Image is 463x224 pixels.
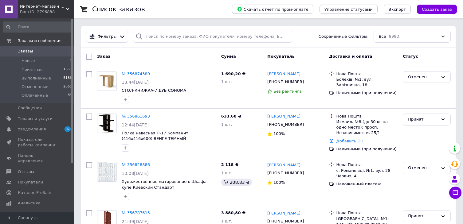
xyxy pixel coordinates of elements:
span: (8993) [387,34,401,39]
div: Наличными (при получении) [336,146,398,152]
span: Товары и услуги [18,116,53,122]
span: Панель управления [18,153,57,164]
div: Болехів, №1: вул. Залізнична, 18 [336,77,398,88]
a: Фото товару [97,71,117,91]
span: [PHONE_NUMBER] [267,219,304,223]
span: Сохраненные фильтры: [319,34,369,40]
span: Новые [22,58,35,64]
span: Принятые [22,67,43,72]
span: Инструменты вебмастера и SEO [18,211,57,222]
div: Отменен [408,74,438,80]
input: Поиск [3,21,73,33]
img: Фото товару [97,114,116,133]
button: Скачать отчет по пром-оплате [232,5,313,14]
span: Сообщения [18,105,42,111]
span: [PHONE_NUMBER] [267,122,304,127]
span: [PHONE_NUMBER] [267,79,304,84]
span: Заказ [97,54,110,59]
span: 83 [68,93,72,98]
a: [PERSON_NAME] [267,114,300,119]
span: Все [379,34,386,40]
span: Заказы [18,48,33,54]
button: Создать заказ [417,5,457,14]
div: 208.83 ₴ [221,179,252,186]
div: Принят [408,116,438,123]
span: Скачать отчет по пром-оплате [237,6,308,12]
span: 633,60 ₴ [221,114,241,118]
span: Показатели работы компании [18,137,57,148]
button: Управление статусами [320,5,378,14]
span: Без рейтинга [273,89,302,94]
span: Статус [403,54,418,59]
span: Аналитика [18,200,41,206]
div: Нова Пошта [336,71,398,77]
span: 1 шт. [221,79,232,84]
span: Оплаченные [22,93,48,98]
a: [PERSON_NAME] [267,210,300,216]
div: Принят [408,213,438,219]
span: 1 690,20 ₴ [221,71,245,76]
a: Полка навесная П-17 Компанит (416х416х600) ВЕНГЕ ТЕМНЫЙ [122,131,188,141]
a: Художественное матирование к Шкафа-купе Киевский Стандарт [122,179,208,190]
a: Создать заказ [411,7,457,11]
img: Фото товару [97,71,116,91]
div: Нова Пошта [336,162,398,168]
a: [PERSON_NAME] [267,162,300,168]
div: Наличными (при получении) [336,90,398,96]
a: № 356861693 [122,114,150,118]
span: Отзывы [18,169,34,175]
button: Чат с покупателем [449,187,461,199]
span: Уведомления [18,126,46,132]
span: 5 [65,126,71,132]
span: 2065 [63,84,72,90]
span: 21:49[DATE] [122,219,149,224]
span: Выполненные [22,75,51,81]
span: 5186 [63,75,72,81]
div: Отменен [408,165,438,171]
span: Управление статусами [324,7,373,12]
a: № 356874380 [122,71,150,76]
span: 100% [273,180,285,185]
span: Создать заказ [422,7,452,12]
span: 12:44[DATE] [122,122,149,127]
div: Ваш ID: 2796838 [20,9,74,15]
span: Сумма [221,54,236,59]
a: № 356828886 [122,162,150,167]
span: Покупатель [267,54,295,59]
a: Фото товару [97,162,117,182]
span: 1 шт. [221,122,232,127]
span: 1 шт. [221,171,232,175]
span: 3 880,80 ₴ [221,210,245,215]
span: 100% [273,131,285,136]
img: Фото товару [98,162,116,181]
a: [PERSON_NAME] [267,71,300,77]
a: № 356787615 [122,210,150,215]
span: [PHONE_NUMBER] [267,171,304,175]
span: Экспорт [389,7,406,12]
div: Нова Пошта [336,210,398,216]
span: Интернет-магазин мебели "КорпусON" [20,4,66,9]
div: с. Романківці, №1: вул. 28 Червня, 4 [336,168,398,179]
span: 2 118 ₴ [221,162,238,167]
span: Покупатели [18,180,43,185]
span: 1659 [63,67,72,72]
span: Доставка и оплата [329,54,372,59]
a: СТОЛ-КНИЖКА-7 ДУБ СОНОМА [122,88,186,93]
div: Измаил, №8 (до 30 кг на одно место): просп. Независимости, 25/1 [336,119,398,136]
button: Экспорт [384,5,411,14]
div: Нова Пошта [336,114,398,119]
span: Каталог ProSale [18,190,51,195]
span: 13:44[DATE] [122,80,149,85]
input: Поиск по номеру заказа, ФИО покупателя, номеру телефона, Email, номеру накладной [133,31,292,43]
span: 0 [70,58,72,64]
h1: Список заказов [92,6,145,13]
span: Отмененные [22,84,48,90]
a: Добавить ЭН [336,139,363,143]
span: Фильтры [98,34,117,40]
span: 10:08[DATE] [122,171,149,176]
div: Наложенный платеж [336,181,398,187]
